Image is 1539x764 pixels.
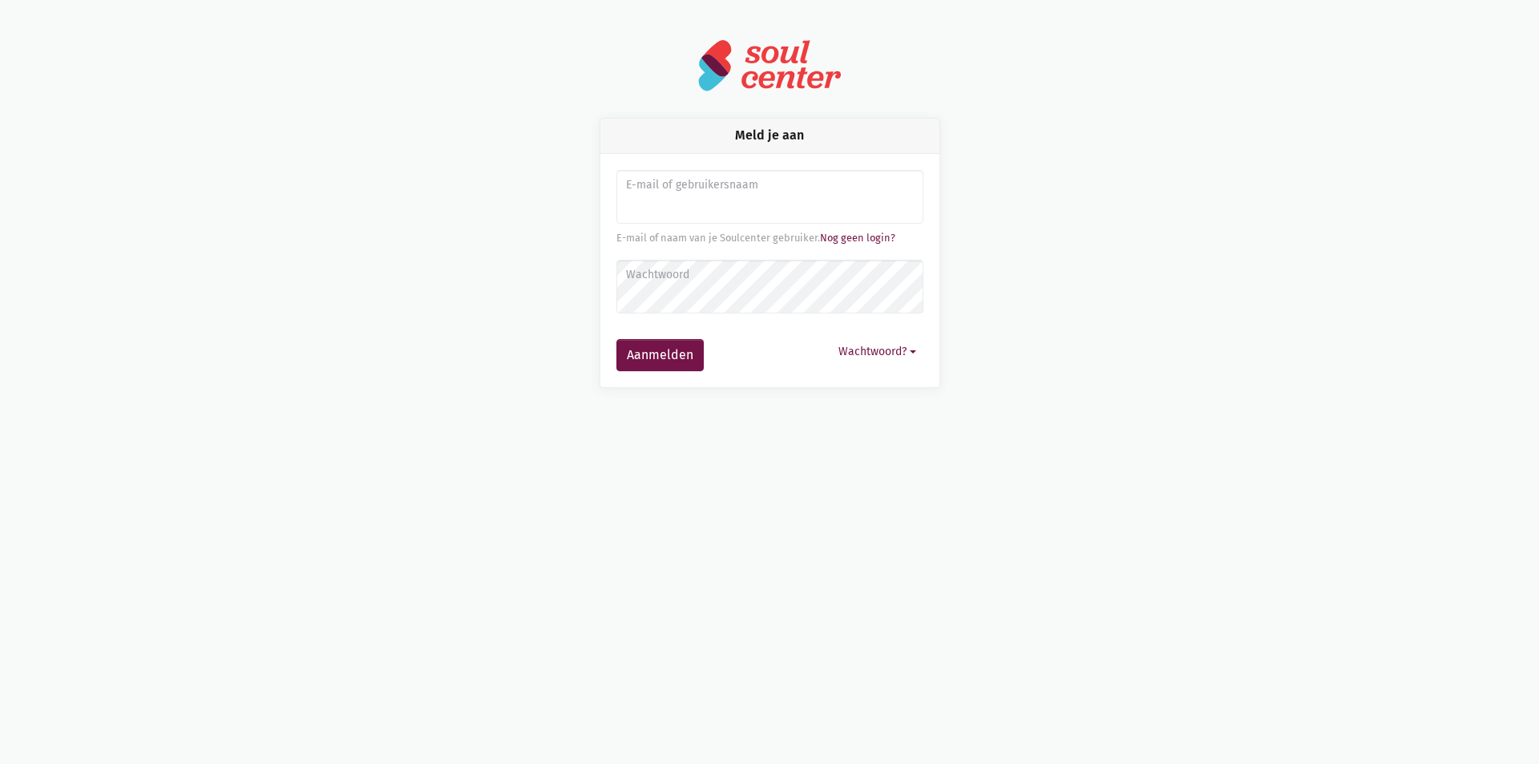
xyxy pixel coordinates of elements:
[626,266,912,284] label: Wachtwoord
[616,339,704,371] button: Aanmelden
[600,119,939,153] div: Meld je aan
[626,176,912,194] label: E-mail of gebruikersnaam
[697,38,842,92] img: logo-soulcenter-full.svg
[831,339,923,364] button: Wachtwoord?
[616,170,923,371] form: Aanmelden
[820,232,895,244] a: Nog geen login?
[616,230,923,246] div: E-mail of naam van je Soulcenter gebruiker.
